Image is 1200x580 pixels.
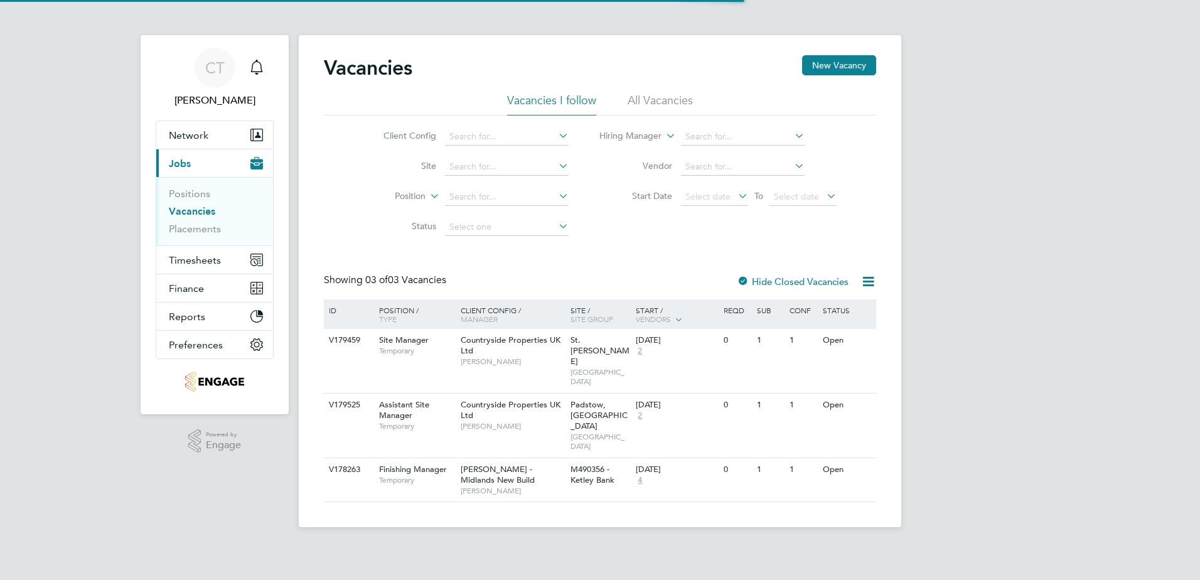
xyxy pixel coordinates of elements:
[571,432,630,451] span: [GEOGRAPHIC_DATA]
[571,314,613,324] span: Site Group
[156,93,274,108] span: Chloe Taquin
[156,274,273,302] button: Finance
[458,299,567,330] div: Client Config /
[571,399,628,431] span: Padstow, [GEOGRAPHIC_DATA]
[326,299,370,321] div: ID
[365,274,388,286] span: 03 of
[567,299,633,330] div: Site /
[379,475,454,485] span: Temporary
[636,465,717,475] div: [DATE]
[156,303,273,330] button: Reports
[636,346,644,357] span: 2
[156,149,273,177] button: Jobs
[324,274,449,287] div: Showing
[365,274,446,286] span: 03 Vacancies
[326,458,370,481] div: V178263
[379,464,447,475] span: Finishing Manager
[461,335,560,356] span: Countryside Properties UK Ltd
[681,128,805,146] input: Search for...
[364,160,436,171] label: Site
[786,394,819,417] div: 1
[820,394,874,417] div: Open
[169,282,204,294] span: Finance
[324,55,412,80] h2: Vacancies
[461,357,564,367] span: [PERSON_NAME]
[721,458,753,481] div: 0
[156,246,273,274] button: Timesheets
[754,299,786,321] div: Sub
[156,177,273,245] div: Jobs
[751,188,767,204] span: To
[820,299,874,321] div: Status
[370,299,458,330] div: Position /
[589,130,662,142] label: Hiring Manager
[169,188,210,200] a: Positions
[445,158,569,176] input: Search for...
[507,93,596,115] li: Vacancies I follow
[206,440,241,451] span: Engage
[461,464,535,485] span: [PERSON_NAME] - Midlands New Build
[600,160,672,171] label: Vendor
[754,394,786,417] div: 1
[636,475,644,486] span: 4
[188,429,242,453] a: Powered byEngage
[633,299,721,331] div: Start /
[156,331,273,358] button: Preferences
[445,218,569,236] input: Select one
[169,339,223,351] span: Preferences
[571,335,629,367] span: St. [PERSON_NAME]
[379,314,397,324] span: Type
[685,191,731,202] span: Select date
[326,394,370,417] div: V179525
[445,188,569,206] input: Search for...
[156,121,273,149] button: Network
[353,190,426,203] label: Position
[571,367,630,387] span: [GEOGRAPHIC_DATA]
[379,335,429,345] span: Site Manager
[737,276,849,287] label: Hide Closed Vacancies
[636,400,717,411] div: [DATE]
[156,372,274,392] a: Go to home page
[206,429,241,440] span: Powered by
[754,329,786,352] div: 1
[628,93,693,115] li: All Vacancies
[379,346,454,356] span: Temporary
[364,130,436,141] label: Client Config
[169,158,191,169] span: Jobs
[141,35,289,414] nav: Main navigation
[379,399,429,421] span: Assistant Site Manager
[205,60,225,76] span: CT
[461,399,560,421] span: Countryside Properties UK Ltd
[169,129,208,141] span: Network
[786,299,819,321] div: Conf
[786,458,819,481] div: 1
[156,48,274,108] a: CT[PERSON_NAME]
[721,394,753,417] div: 0
[636,314,671,324] span: Vendors
[169,205,215,217] a: Vacancies
[786,329,819,352] div: 1
[636,411,644,421] span: 2
[169,311,205,323] span: Reports
[820,329,874,352] div: Open
[461,314,498,324] span: Manager
[379,421,454,431] span: Temporary
[169,223,221,235] a: Placements
[636,335,717,346] div: [DATE]
[721,329,753,352] div: 0
[571,464,614,485] span: M490356 - Ketley Bank
[445,128,569,146] input: Search for...
[364,220,436,232] label: Status
[721,299,753,321] div: Reqd
[461,421,564,431] span: [PERSON_NAME]
[754,458,786,481] div: 1
[681,158,805,176] input: Search for...
[461,486,564,496] span: [PERSON_NAME]
[802,55,876,75] button: New Vacancy
[774,191,819,202] span: Select date
[820,458,874,481] div: Open
[326,329,370,352] div: V179459
[169,254,221,266] span: Timesheets
[185,372,244,392] img: thornbaker-logo-retina.png
[600,190,672,201] label: Start Date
